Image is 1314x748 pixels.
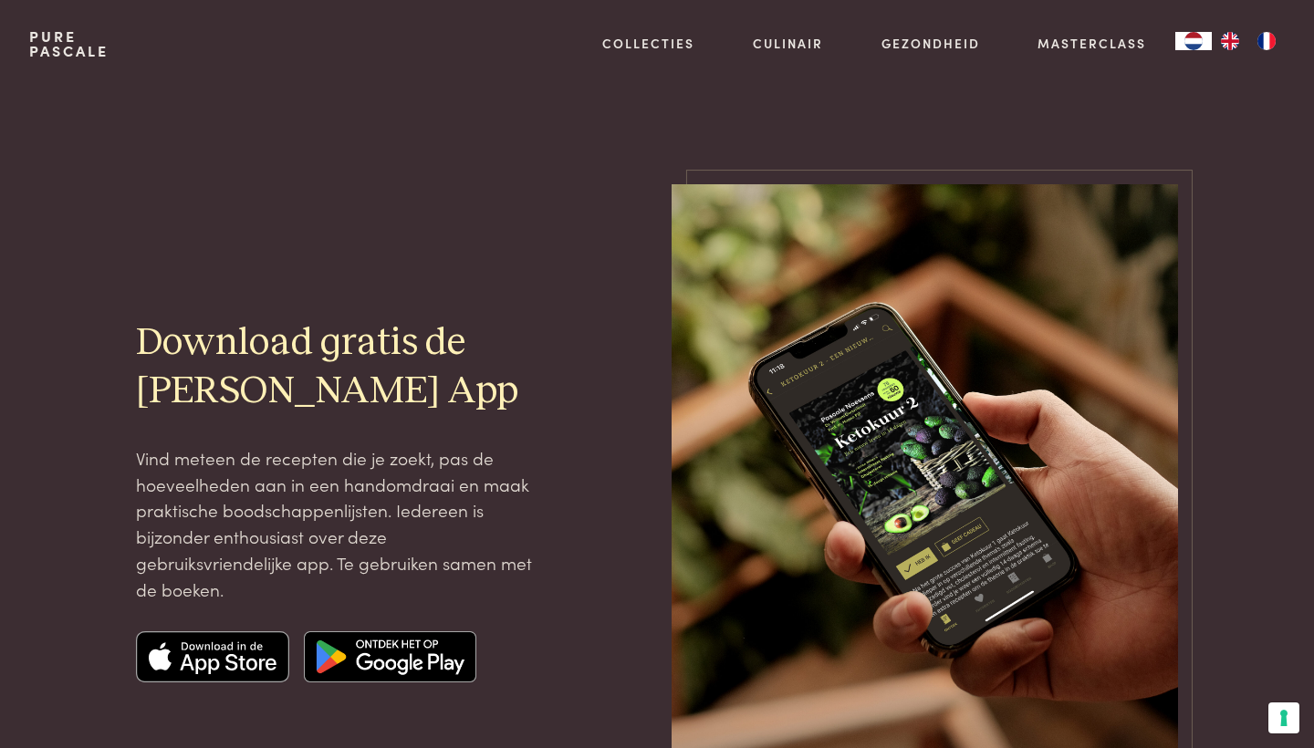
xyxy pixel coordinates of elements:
[1268,702,1299,733] button: Uw voorkeuren voor toestemming voor trackingtechnologieën
[1175,32,1212,50] a: NL
[136,319,536,416] h2: Download gratis de [PERSON_NAME] App
[136,631,289,682] img: Apple app store
[1175,32,1212,50] div: Language
[881,34,980,53] a: Gezondheid
[1212,32,1285,50] ul: Language list
[29,29,109,58] a: PurePascale
[602,34,694,53] a: Collecties
[1248,32,1285,50] a: FR
[136,445,536,602] p: Vind meteen de recepten die je zoekt, pas de hoeveelheden aan in een handomdraai en maak praktisc...
[1175,32,1285,50] aside: Language selected: Nederlands
[304,631,476,682] img: Google app store
[1212,32,1248,50] a: EN
[753,34,823,53] a: Culinair
[1038,34,1146,53] a: Masterclass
